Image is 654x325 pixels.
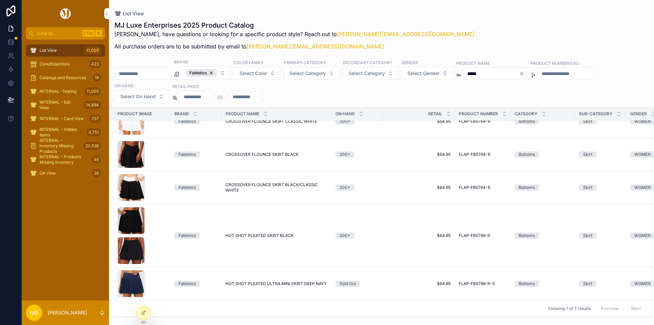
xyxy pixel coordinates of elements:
[515,118,571,124] a: Bottoms
[387,281,451,286] span: $64.95
[579,184,622,191] a: Skirt
[93,74,101,82] div: 19
[118,111,152,117] span: Product Image
[234,59,264,65] label: Color Family
[336,233,378,239] a: 200+
[459,233,490,238] span: FLAP-FB5798-R
[26,153,105,166] a: INTERNAL - Products Missing Inventory46
[40,154,89,165] span: INTERNAL - Products Missing Inventory
[579,111,612,117] span: Sub-Category
[225,233,327,238] a: HOT SHOT PLEATED SKIRT BLACK
[89,60,101,68] div: 423
[459,185,490,190] span: FLAP-FB5764-R
[630,111,647,117] span: Gender
[515,233,571,239] a: Bottoms
[26,44,105,57] a: List View11,005
[84,87,101,95] div: 11,005
[459,111,498,117] span: Product Number
[40,89,76,94] span: INTERNAL -Testing
[225,152,299,157] span: CROSSOVER FLOUNCE SKIRT BLACK
[26,27,105,40] button: Jump to...CtrlK
[387,119,451,124] span: $64.95
[336,111,355,117] span: On Hand
[30,309,38,317] span: NG
[40,138,81,154] span: INTERNAL - Inventory Missing Products
[459,152,507,157] a: FLAP-FB5764-R
[174,111,189,117] span: Brand
[96,31,102,36] span: K
[530,60,579,66] label: Product Number/SKU
[459,281,495,286] span: FLAP-FB5798-R-S
[26,167,105,179] a: QA View26
[515,184,571,191] a: Bottoms
[82,30,95,37] span: Ctrl
[343,67,399,80] button: Select Button
[22,40,109,188] div: scrollable content
[402,59,418,65] label: Gender
[428,111,442,117] span: Retail
[26,85,105,98] a: INTERNAL -Testing11,005
[26,99,105,111] a: INTERNAL - Edit View14,894
[337,31,475,38] a: [PERSON_NAME][EMAIL_ADDRESS][DOMAIN_NAME]
[174,59,188,65] label: Brand
[247,43,385,50] a: [PERSON_NAME][EMAIL_ADDRESS][DOMAIN_NAME]
[336,184,378,191] a: 200+
[336,151,378,158] a: 200+
[579,281,622,287] a: Skirt
[186,69,217,77] button: Unselect FABLETICS
[290,70,326,77] span: Select Category
[174,233,217,239] a: Fabletics
[90,115,101,123] div: 757
[225,281,327,286] a: HOT SHOT PLEATED ULTRA MINI SKIRT DEEP NAVY
[114,83,134,89] label: On Hand
[84,46,101,55] div: 11,005
[459,281,507,286] a: FLAP-FB5798-R-S
[40,61,69,67] span: Core/Essentials
[348,70,385,77] span: Select Category
[548,306,591,311] span: Showing 7 of 7 results
[459,119,490,124] span: FLAP-FB5764-R
[225,182,327,193] a: CROSSOVER FLOUNCE SKIRT BLACK/CLASSIC WHITE
[407,70,439,77] span: Select Gender
[459,233,507,238] a: FLAP-FB5798-R
[92,156,101,164] div: 46
[114,90,170,103] button: Select Button
[40,100,81,110] span: INTERNAL - Edit View
[40,75,86,80] span: Catalogs and Resources
[40,48,57,53] span: List View
[519,118,535,124] div: Bottoms
[336,281,378,287] a: Sold Out
[343,59,392,65] label: Secondary Category
[40,127,84,138] span: INTERNAL - Hidden Items
[387,185,451,190] a: $64.95
[178,281,196,287] div: Fabletics
[181,66,231,80] button: Select Button
[114,10,144,17] a: List View
[26,113,105,125] a: INTERNAL - Card View757
[84,101,101,109] div: 14,894
[336,118,378,124] a: 200+
[225,152,327,157] a: CROSSOVER FLOUNCE SKIRT BLACK
[284,67,340,80] button: Select Button
[519,281,535,287] div: Bottoms
[114,30,475,38] p: [PERSON_NAME], have questions or looking for a specific product style? Reach out to
[519,233,535,239] div: Bottoms
[459,185,507,190] a: FLAP-FB5764-R
[178,118,196,124] div: Fabletics
[634,184,651,191] div: WOMEN
[515,281,571,287] a: Bottoms
[634,118,651,124] div: WOMEN
[340,184,350,191] div: 200+
[26,126,105,138] a: INTERNAL - Hidden Items4,751
[178,233,196,239] div: Fabletics
[519,184,535,191] div: Bottoms
[114,42,475,50] p: All purchase orders are to be submitted by email to
[340,118,350,124] div: 200+
[387,152,451,157] a: $64.95
[456,60,490,66] label: Product Name
[172,83,199,89] label: Retail Price
[225,233,294,238] span: HOT SHOT PLEATED SKIRT BLACK
[83,142,101,150] div: 20,526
